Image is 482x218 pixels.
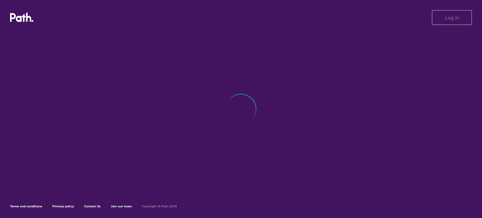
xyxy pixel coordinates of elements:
[142,205,177,208] h6: Copyright © Path 2018
[10,204,42,208] a: Terms and conditions
[84,204,101,208] a: Contact Us
[432,10,472,25] button: Log in
[52,204,74,208] a: Privacy policy
[111,204,132,208] a: Join our team
[445,15,459,20] span: Log in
